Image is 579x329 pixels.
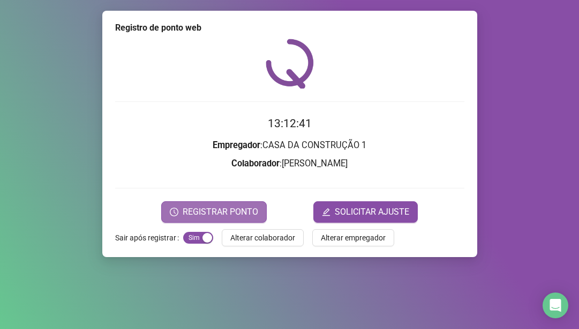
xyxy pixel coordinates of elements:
strong: Empregador [213,140,260,150]
button: REGISTRAR PONTO [161,201,267,223]
button: Alterar empregador [312,229,394,246]
img: QRPoint [266,39,314,89]
span: Alterar empregador [321,232,386,244]
span: REGISTRAR PONTO [183,206,258,218]
span: clock-circle [170,208,178,216]
span: SOLICITAR AJUSTE [335,206,409,218]
button: Alterar colaborador [222,229,304,246]
span: edit [322,208,330,216]
h3: : CASA DA CONSTRUÇÃO 1 [115,138,464,152]
div: Registro de ponto web [115,21,464,34]
h3: : [PERSON_NAME] [115,157,464,171]
button: editSOLICITAR AJUSTE [313,201,418,223]
label: Sair após registrar [115,229,183,246]
div: Open Intercom Messenger [543,293,568,318]
time: 13:12:41 [268,117,312,130]
strong: Colaborador [231,158,280,169]
span: Alterar colaborador [230,232,295,244]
